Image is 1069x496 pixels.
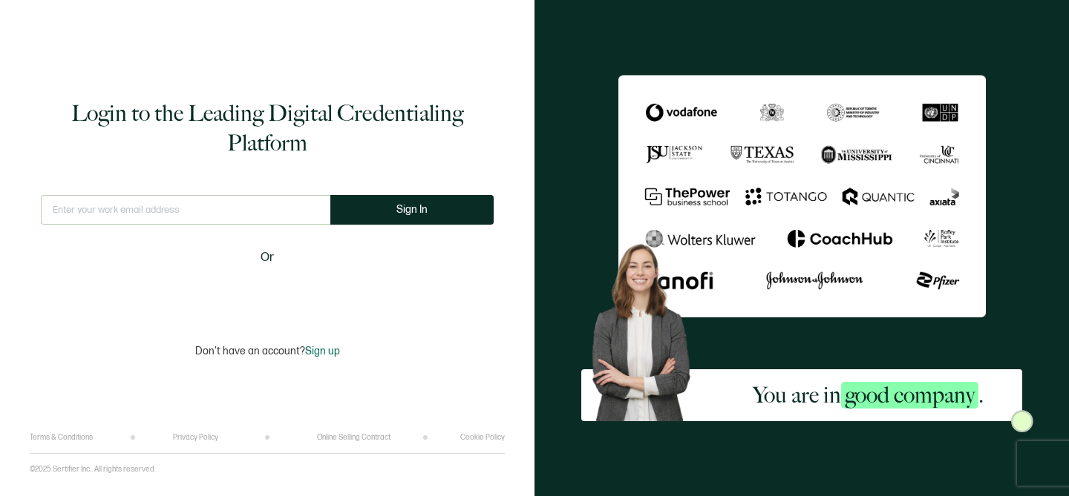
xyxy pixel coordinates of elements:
[30,465,156,474] p: ©2025 Sertifier Inc.. All rights reserved.
[195,345,340,357] p: Don't have an account?
[1011,410,1033,432] img: Sertifier Login
[460,433,505,442] a: Cookie Policy
[174,277,360,309] iframe: Sign in with Google Button
[305,345,340,357] span: Sign up
[396,204,428,215] span: Sign In
[173,433,218,442] a: Privacy Policy
[753,380,984,410] h2: You are in .
[618,75,986,317] img: Sertifier Login - You are in <span class="strong-h">good company</span>.
[41,195,330,225] input: Enter your work email address
[841,382,978,409] span: good company
[30,433,93,442] a: Terms & Conditions
[330,195,494,225] button: Sign In
[581,235,713,420] img: Sertifier Login - You are in <span class="strong-h">good company</span>. Hero
[317,433,390,442] a: Online Selling Contract
[41,99,494,158] h1: Login to the Leading Digital Credentialing Platform
[261,248,274,267] span: Or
